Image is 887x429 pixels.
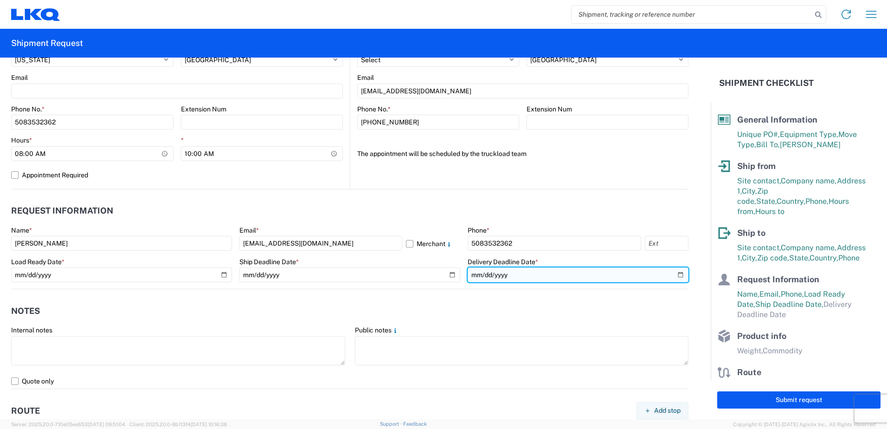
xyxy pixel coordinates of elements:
[717,391,881,409] button: Submit request
[781,290,804,299] span: Phone,
[737,367,761,377] span: Route
[11,206,113,215] h2: Request Information
[719,78,814,89] h2: Shipment Checklist
[733,420,876,429] span: Copyright © [DATE]-[DATE] Agistix Inc., All Rights Reserved
[756,197,777,206] span: State,
[239,226,259,234] label: Email
[737,161,776,171] span: Ship from
[755,207,784,216] span: Hours to
[88,422,125,427] span: [DATE] 09:51:04
[11,326,52,334] label: Internal notes
[11,306,40,316] h2: Notes
[11,258,64,266] label: Load Ready Date
[737,115,817,124] span: General Information
[789,253,810,262] span: State,
[11,136,32,144] label: Hours
[737,290,759,299] span: Name,
[737,228,765,238] span: Ship to
[763,346,803,355] span: Commodity
[11,226,32,234] label: Name
[737,176,781,185] span: Site contact,
[239,258,299,266] label: Ship Deadline Date
[11,168,343,182] label: Appointment Required
[805,197,829,206] span: Phone,
[780,140,841,149] span: [PERSON_NAME]
[737,331,786,341] span: Product info
[756,140,780,149] span: Bill To,
[357,146,527,161] label: The appointment will be scheduled by the truckload team
[572,6,812,23] input: Shipment, tracking or reference number
[11,374,688,389] label: Quote only
[737,130,780,139] span: Unique PO#,
[742,253,757,262] span: City,
[759,290,781,299] span: Email,
[780,130,838,139] span: Equipment Type,
[406,236,460,251] label: Merchant
[737,346,763,355] span: Weight,
[737,274,819,284] span: Request Information
[11,406,40,416] h2: Route
[742,187,757,195] span: City,
[810,253,838,262] span: Country,
[403,421,427,427] a: Feedback
[468,258,538,266] label: Delivery Deadline Date
[11,105,45,113] label: Phone No.
[654,406,681,415] span: Add stop
[468,226,489,234] label: Phone
[191,422,227,427] span: [DATE] 10:16:38
[355,326,399,334] label: Public notes
[737,243,781,252] span: Site contact,
[11,73,28,82] label: Email
[777,197,805,206] span: Country,
[757,253,789,262] span: Zip code,
[181,105,226,113] label: Extension Num
[636,402,688,419] button: Add stop
[357,105,391,113] label: Phone No.
[755,300,823,309] span: Ship Deadline Date,
[11,422,125,427] span: Server: 2025.20.0-710e05ee653
[781,176,837,185] span: Company name,
[645,236,688,251] input: Ext
[129,422,227,427] span: Client: 2025.20.0-8b113f4
[781,243,837,252] span: Company name,
[11,38,83,49] h2: Shipment Request
[838,253,860,262] span: Phone
[380,421,403,427] a: Support
[527,105,572,113] label: Extension Num
[357,73,374,82] label: Email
